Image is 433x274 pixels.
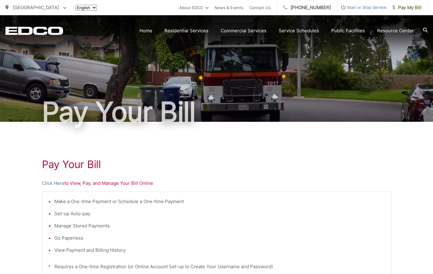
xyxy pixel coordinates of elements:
[54,198,385,205] li: Make a One-time Payment or Schedule a One-time Payment
[377,27,414,34] a: Resource Center
[54,247,385,254] li: View Payment and Billing History
[54,222,385,230] li: Manage Stored Payments
[393,4,421,11] span: Pay My Bill
[54,234,385,242] li: Go Paperless
[249,4,271,11] a: Contact Us
[5,97,428,127] h1: Pay Your Bill
[75,5,97,11] select: Select a language
[331,27,365,34] a: Public Facilities
[279,27,319,34] a: Service Schedules
[179,4,208,11] a: About EDCO
[54,210,385,217] li: Set-up Auto-pay
[48,263,385,270] p: * Requires a One-time Registration (or Online Account Set-up to Create Your Username and Password)
[42,180,391,187] p: to View, Pay, and Manage Your Bill Online
[5,26,63,35] a: EDCD logo. Return to the homepage.
[164,27,208,34] a: Residential Services
[42,158,391,170] h1: Pay Your Bill
[42,180,64,187] a: Click Here
[139,27,152,34] a: Home
[221,27,266,34] a: Commercial Services
[13,5,59,10] span: [GEOGRAPHIC_DATA]
[215,4,243,11] a: News & Events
